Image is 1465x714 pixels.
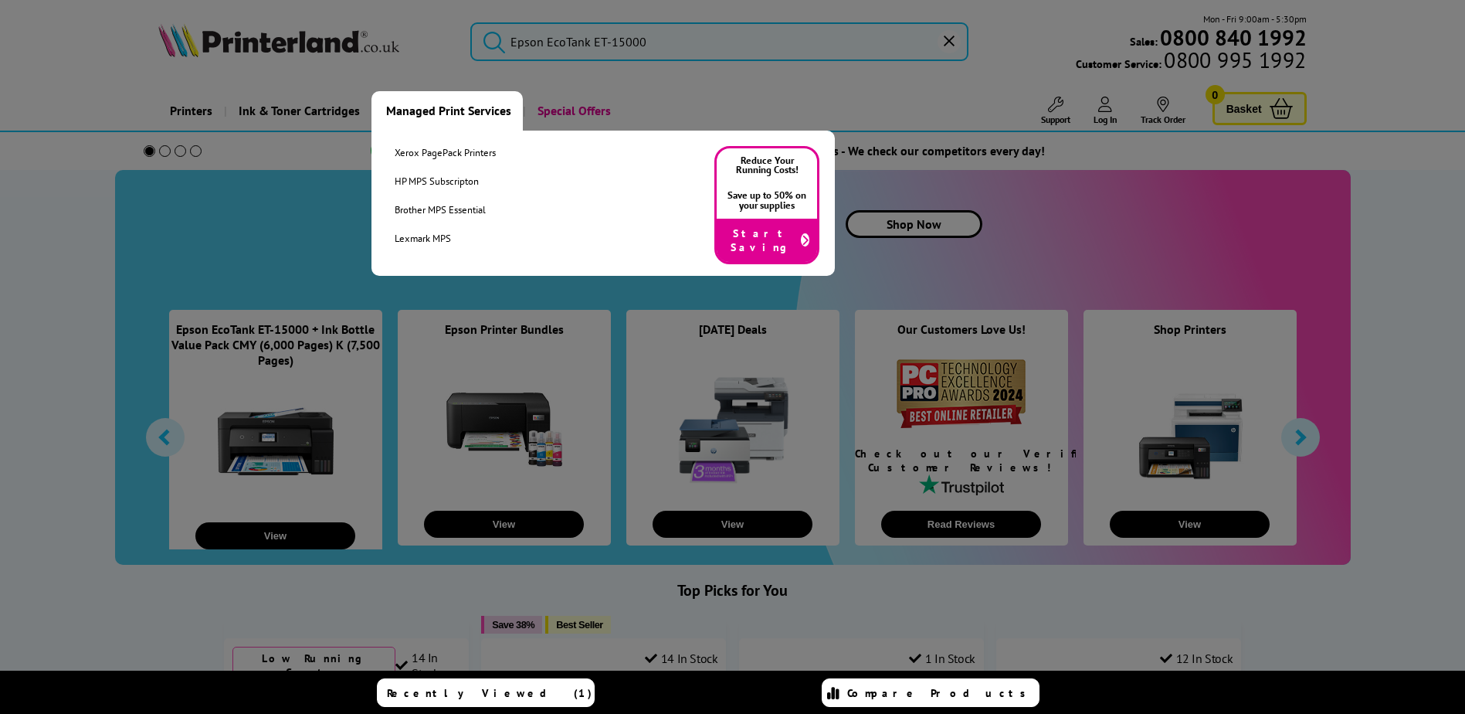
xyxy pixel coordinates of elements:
a: Managed Print Services [371,91,523,131]
p: Save up to 50% on your supplies [717,183,817,219]
a: HP MPS Subscripton [395,175,496,188]
a: Lexmark MPS [395,232,496,245]
a: Brother MPS Essential [395,203,496,216]
a: Xerox PagePack Printers [395,146,496,159]
div: Start Saving [717,219,817,262]
span: Recently Viewed (1) [387,686,592,700]
a: Reduce Your Running Costs! Save up to 50% on your supplies Start Saving [714,146,819,264]
span: Compare Products [847,686,1034,700]
a: Compare Products [822,678,1039,707]
a: Recently Viewed (1) [377,678,595,707]
p: Reduce Your Running Costs! [717,148,817,184]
